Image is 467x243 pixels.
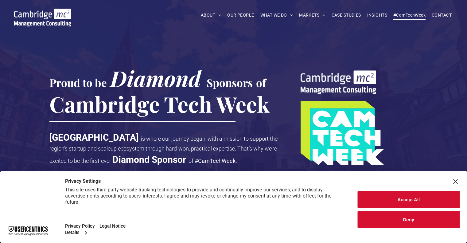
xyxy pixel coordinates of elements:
[14,10,71,16] a: Your Business Transformed | Cambridge Management Consulting
[256,75,266,90] span: of
[189,158,193,164] span: of
[195,158,237,164] span: #CamTechWeek.
[49,132,138,143] strong: [GEOGRAPHIC_DATA]
[112,154,186,165] strong: Diamond Sponsor
[110,64,201,92] span: Diamond
[390,10,429,20] a: #CamTechWeek
[224,10,257,20] a: OUR PEOPLE
[49,75,107,90] span: Proud to be
[429,10,455,20] a: CONTACT
[301,101,384,165] img: sustainability
[49,135,278,164] span: is where our journey began, with a mission to support the region’s startup and scaleup ecosystem ...
[296,10,328,20] a: MARKETS
[364,10,390,20] a: INSIGHTS
[49,89,270,118] span: Cambridge Tech Week
[207,75,253,90] span: Sponsors
[257,10,296,20] a: WHAT WE DO
[198,10,224,20] a: ABOUT
[329,10,364,20] a: CASE STUDIES
[14,9,71,26] img: Cambridge MC Logo, sustainability
[301,70,376,94] img: digital transformation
